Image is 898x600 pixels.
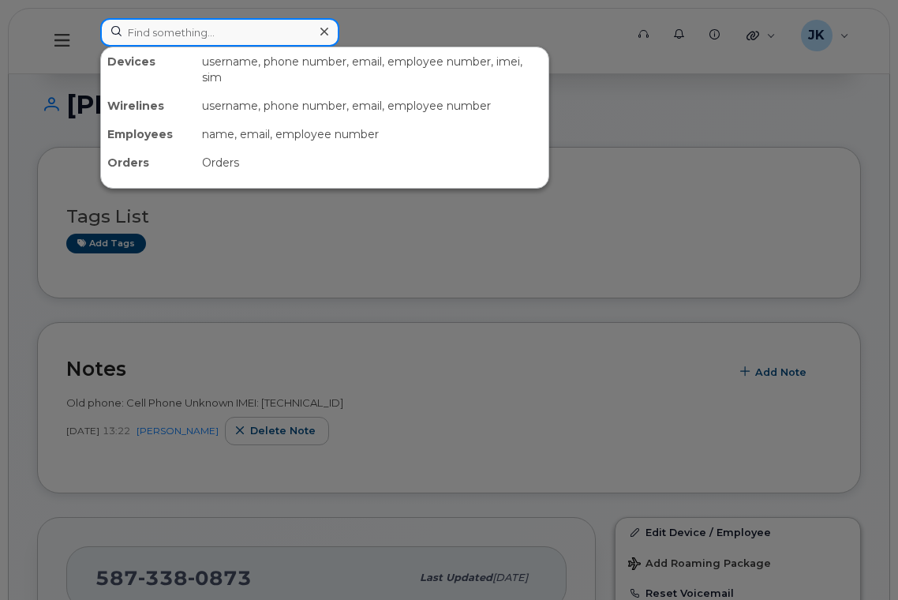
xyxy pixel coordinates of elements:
div: Devices [101,47,196,92]
div: Orders [101,148,196,177]
div: Employees [101,120,196,148]
input: Find something... [100,18,339,47]
div: username, phone number, email, employee number [196,92,548,120]
div: Wirelines [101,92,196,120]
div: username, phone number, email, employee number, imei, sim [196,47,548,92]
div: Orders [196,148,548,177]
div: name, email, employee number [196,120,548,148]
